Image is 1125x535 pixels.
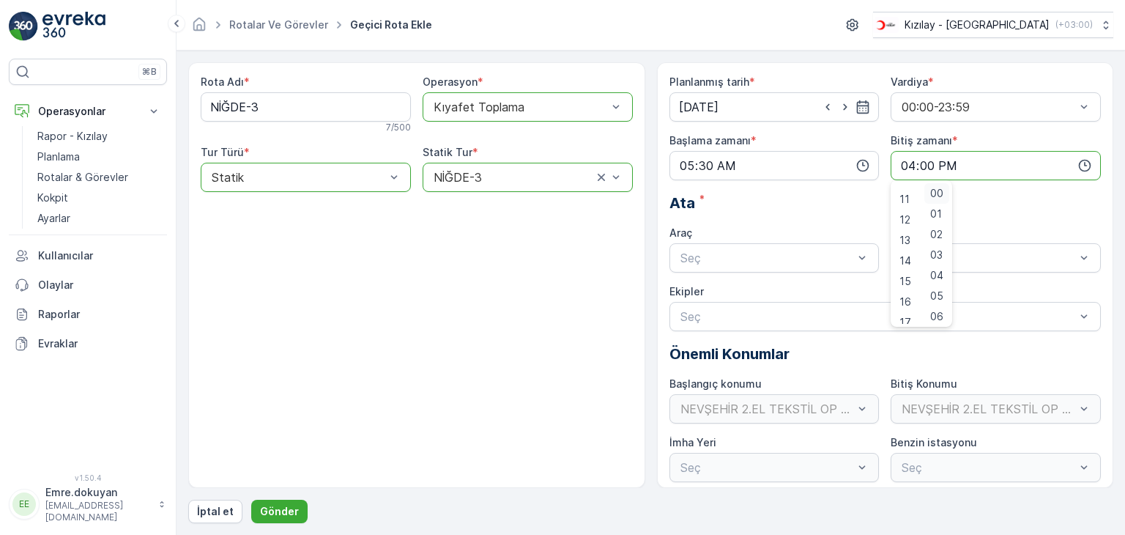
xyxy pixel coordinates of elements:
label: İmha Yeri [669,436,716,449]
span: Geçici Rota Ekle [347,18,435,32]
p: İptal et [197,504,234,519]
p: Operasyonlar [38,104,138,119]
span: 04 [930,268,943,283]
p: Önemli Konumlar [669,343,1102,365]
span: 03 [930,248,943,262]
span: 17 [899,315,911,330]
label: Ekipler [669,285,704,298]
span: 06 [930,309,943,324]
p: Raporlar [38,307,161,322]
span: 16 [899,295,911,309]
label: Operasyon [423,75,478,88]
a: Olaylar [9,270,167,300]
p: ⌘B [142,66,157,78]
a: Planlama [31,147,167,167]
label: Başlangıç konumu [669,377,762,390]
p: Seç [680,308,1076,325]
label: Bitiş zamanı [891,134,952,147]
label: Benzin istasyonu [891,436,977,449]
span: Ata [669,192,695,214]
a: Kokpit [31,188,167,208]
a: Rotalar ve Görevler [229,18,328,31]
a: Rotalar & Görevler [31,167,167,188]
label: Başlama zamanı [669,134,751,147]
label: Statik Tur [423,146,472,158]
span: 13 [899,233,910,248]
a: Ayarlar [31,208,167,229]
img: logo [9,12,38,41]
p: Planlama [37,150,80,164]
p: Ayarlar [37,211,70,226]
p: [EMAIL_ADDRESS][DOMAIN_NAME] [45,500,151,523]
label: Tur Türü [201,146,244,158]
span: 12 [899,213,910,227]
img: k%C4%B1z%C4%B1lay_D5CCths_t1JZB0k.png [873,17,899,33]
label: Bitiş Konumu [891,377,957,390]
p: Gönder [260,504,299,519]
input: dd/mm/yyyy [669,92,880,122]
a: Rapor - Kızılay [31,126,167,147]
a: Raporlar [9,300,167,329]
span: 14 [899,254,911,268]
button: EEEmre.dokuyan[EMAIL_ADDRESS][DOMAIN_NAME] [9,485,167,523]
p: Evraklar [38,336,161,351]
img: logo_light-DOdMpM7g.png [42,12,105,41]
label: Planlanmış tarih [669,75,749,88]
span: 02 [930,227,943,242]
p: Rapor - Kızılay [37,129,108,144]
button: İptal et [188,500,242,523]
a: Kullanıcılar [9,241,167,270]
button: Kızılay - [GEOGRAPHIC_DATA](+03:00) [873,12,1113,38]
p: Seç [902,249,1075,267]
span: 11 [899,192,910,207]
span: v 1.50.4 [9,473,167,482]
button: Operasyonlar [9,97,167,126]
label: Araç [669,226,692,239]
p: ( +03:00 ) [1055,19,1093,31]
label: Rota Adı [201,75,244,88]
p: Kızılay - [GEOGRAPHIC_DATA] [905,18,1050,32]
label: Vardiya [891,75,928,88]
span: 05 [930,289,943,303]
p: 7 / 500 [386,122,411,133]
span: 01 [930,207,942,221]
p: Kullanıcılar [38,248,161,263]
ul: Menu [891,180,952,327]
p: Olaylar [38,278,161,292]
button: Gönder [251,500,308,523]
p: Emre.dokuyan [45,485,151,500]
div: EE [12,492,36,516]
p: Kokpit [37,191,68,205]
span: 15 [899,274,911,289]
span: 00 [930,186,943,201]
a: Evraklar [9,329,167,358]
p: Rotalar & Görevler [37,170,128,185]
a: Ana Sayfa [191,22,207,34]
p: Seç [680,249,854,267]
